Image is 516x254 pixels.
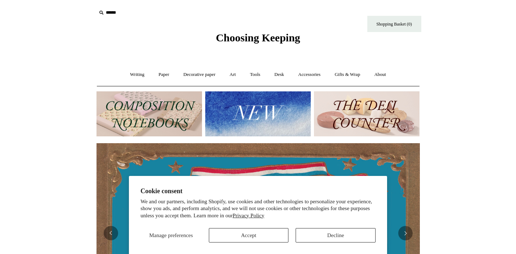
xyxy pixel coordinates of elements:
a: Accessories [292,65,327,84]
span: Manage preferences [149,232,193,238]
a: Art [223,65,242,84]
a: Shopping Basket (0) [367,16,421,32]
h2: Cookie consent [140,187,376,195]
button: Previous [104,226,118,240]
a: Decorative paper [177,65,222,84]
button: Decline [296,228,376,242]
a: Writing [124,65,151,84]
a: Choosing Keeping [216,37,300,42]
p: We and our partners, including Shopify, use cookies and other technologies to personalize your ex... [140,198,376,219]
img: New.jpg__PID:f73bdf93-380a-4a35-bcfe-7823039498e1 [205,91,311,136]
button: Next [398,226,413,240]
a: About [368,65,392,84]
img: 202302 Composition ledgers.jpg__PID:69722ee6-fa44-49dd-a067-31375e5d54ec [97,91,202,136]
a: Tools [243,65,267,84]
a: Desk [268,65,291,84]
span: Choosing Keeping [216,32,300,44]
a: Privacy Policy [233,213,264,218]
button: Manage preferences [140,228,202,242]
button: Accept [209,228,289,242]
img: The Deli Counter [314,91,419,136]
a: Paper [152,65,176,84]
a: Gifts & Wrap [328,65,367,84]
